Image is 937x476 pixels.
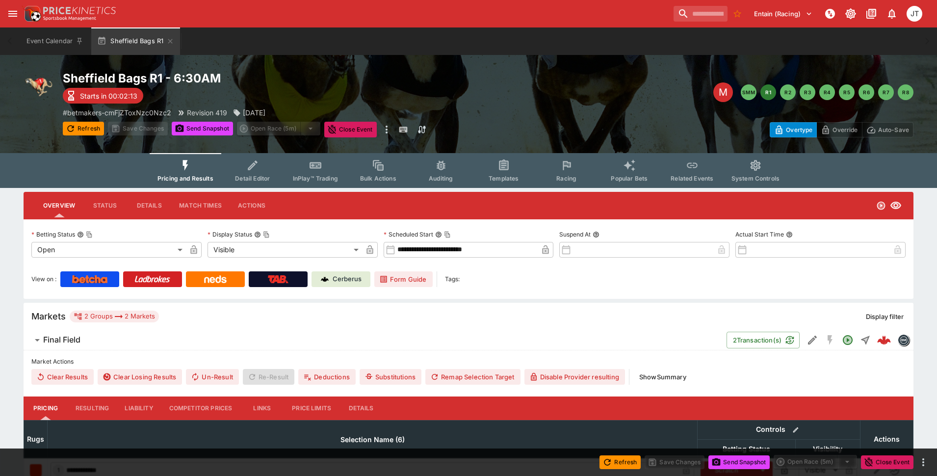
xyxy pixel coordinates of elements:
span: Auditing [429,175,453,182]
button: Resulting [68,397,117,420]
button: Override [816,122,862,137]
img: PriceKinetics Logo [22,4,41,24]
span: Re-Result [243,369,294,385]
span: System Controls [731,175,780,182]
button: Select Tenant [748,6,818,22]
span: Pricing and Results [157,175,213,182]
button: Clear Results [31,369,94,385]
a: cc87a5cb-04e7-43bf-904f-96f7fadd48d6 [874,330,894,350]
button: Suspend At [593,231,599,238]
button: 2Transaction(s) [727,332,800,348]
img: betmakers [898,335,909,345]
p: Revision 419 [187,107,227,118]
button: Deductions [298,369,356,385]
button: Toggle light/dark mode [842,5,859,23]
button: Scheduled StartCopy To Clipboard [435,231,442,238]
button: Remap Selection Target [425,369,521,385]
button: ShowSummary [633,369,692,385]
button: SMM [741,84,756,100]
button: Notifications [883,5,901,23]
button: NOT Connected to PK [821,5,839,23]
button: Actions [230,194,274,217]
img: PriceKinetics [43,7,116,14]
button: Status [83,194,127,217]
p: Actual Start Time [735,230,784,238]
button: more [381,122,392,137]
button: R1 [760,84,776,100]
img: Sportsbook Management [43,16,96,21]
button: Refresh [599,455,641,469]
svg: Visible [890,200,902,212]
span: Betting Status [712,443,781,455]
a: Cerberus [312,271,370,287]
button: R3 [800,84,815,100]
p: Auto-Save [878,125,909,135]
input: search [674,6,728,22]
button: Betting StatusCopy To Clipboard [77,231,84,238]
button: Copy To Clipboard [444,231,451,238]
button: Edit Detail [804,331,821,349]
button: Overview [35,194,83,217]
button: Close Event [861,455,913,469]
span: Selection Name (6) [330,434,416,446]
img: greyhound_racing.png [24,71,55,102]
div: split button [774,455,857,469]
div: Edit Meeting [713,82,733,102]
button: Auto-Save [862,122,913,137]
span: Un-Result [186,369,238,385]
label: Market Actions [31,354,906,369]
div: Event type filters [150,153,787,188]
button: Disable Provider resulting [524,369,625,385]
button: Pricing [24,397,68,420]
button: Straight [857,331,874,349]
button: R6 [859,84,874,100]
div: Open [31,242,186,258]
label: Tags: [445,271,460,287]
button: more [917,456,929,468]
p: [DATE] [243,107,265,118]
nav: pagination navigation [741,84,913,100]
img: Neds [204,275,226,283]
p: Scheduled Start [384,230,433,238]
span: Templates [489,175,519,182]
p: Override [833,125,858,135]
button: R7 [878,84,894,100]
button: Match Times [171,194,230,217]
button: Copy To Clipboard [263,231,270,238]
span: Detail Editor [235,175,270,182]
div: Visible [208,242,362,258]
p: Overtype [786,125,812,135]
button: Substitutions [360,369,421,385]
div: 2 Groups 2 Markets [74,311,155,322]
svg: Open [876,201,886,211]
img: Betcha [72,275,107,283]
button: Display filter [860,309,910,324]
p: Betting Status [31,230,75,238]
img: logo-cerberus--red.svg [877,333,891,347]
button: Display StatusCopy To Clipboard [254,231,261,238]
button: R2 [780,84,796,100]
th: Controls [698,420,860,439]
div: Saturday 30Th August [233,107,265,118]
button: Links [240,397,284,420]
button: Overtype [770,122,817,137]
p: Copy To Clipboard [63,107,171,118]
span: Related Events [671,175,713,182]
button: Bulk edit [789,423,802,436]
h6: Final Field [43,335,80,345]
button: No Bookmarks [729,6,745,22]
button: Josh Tanner [904,3,925,25]
th: Actions [860,420,913,458]
button: Clear Losing Results [98,369,182,385]
label: View on : [31,271,56,287]
button: R5 [839,84,855,100]
button: open drawer [4,5,22,23]
button: Documentation [862,5,880,23]
svg: Open [842,334,854,346]
img: TabNZ [268,275,288,283]
div: split button [237,122,320,135]
button: Details [127,194,171,217]
span: Bulk Actions [360,175,396,182]
button: Actual Start Time [786,231,793,238]
button: Copy To Clipboard [86,231,93,238]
